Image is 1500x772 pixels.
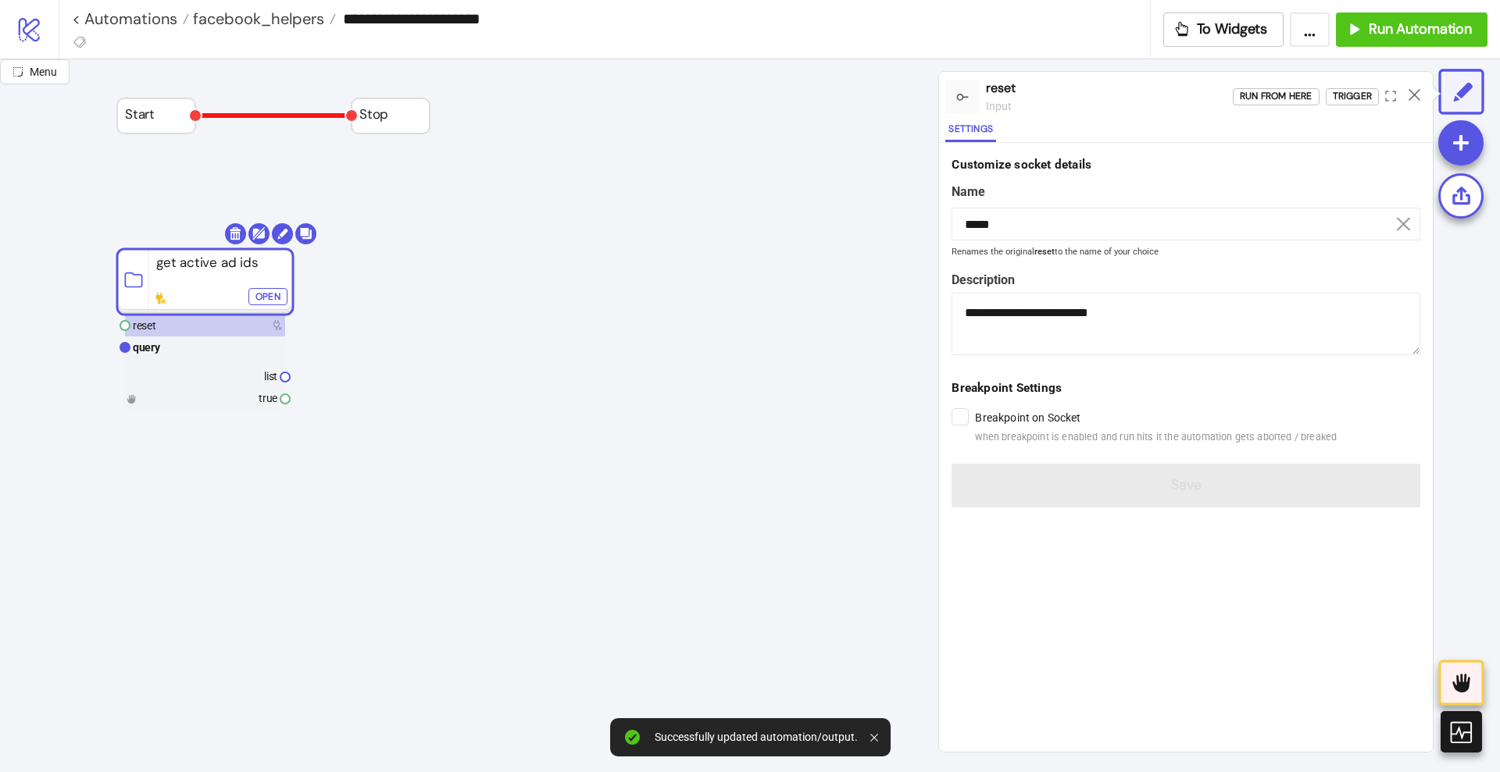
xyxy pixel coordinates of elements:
[986,78,1233,98] div: reset
[255,288,280,306] div: Open
[975,409,1337,445] label: Breakpoint on Socket
[12,66,23,77] span: radius-bottomright
[189,9,324,29] span: facebook_helpers
[264,370,277,382] text: list
[72,11,189,27] a: < Automations
[1326,88,1379,105] button: Trigger
[975,429,1337,445] span: when breakpoint is enabled and run hits it the automation gets aborted / breaked
[1336,12,1487,47] button: Run Automation
[986,98,1233,115] div: input
[952,247,1420,257] small: Renames the original to the name of your choice
[1290,12,1330,47] button: ...
[189,11,336,27] a: facebook_helpers
[1385,91,1396,101] span: expand
[655,731,858,744] div: Successfully updated automation/output.
[133,341,161,354] text: query
[248,288,287,305] button: Open
[1369,20,1472,38] span: Run Automation
[952,155,1420,174] div: Customize socket details
[945,121,996,142] button: Settings
[952,379,1420,397] div: Breakpoint Settings
[952,182,1420,201] label: Name
[1034,247,1055,257] b: reset
[133,319,156,332] text: reset
[952,270,1420,290] label: Description
[1233,88,1320,105] button: Run from here
[1240,87,1312,105] div: Run from here
[30,66,57,78] span: Menu
[1333,87,1372,105] div: Trigger
[1163,12,1284,47] button: To Widgets
[1197,20,1268,38] span: To Widgets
